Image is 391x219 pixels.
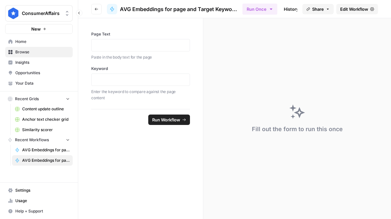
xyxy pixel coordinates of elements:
[12,125,73,135] a: Similarity scorer
[91,31,190,37] label: Page Text
[5,68,73,78] a: Opportunities
[22,147,70,153] span: AVG Embeddings for page and Target Keyword
[22,127,70,133] span: Similarity scorer
[242,4,277,15] button: Run Once
[336,4,378,14] a: Edit Workflow
[5,135,73,145] button: Recent Workflows
[120,5,237,13] span: AVG Embeddings for page and Target Keyword - Using Pasted page content
[107,4,237,14] a: AVG Embeddings for page and Target Keyword - Using Pasted page content
[31,26,41,32] span: New
[15,80,70,86] span: Your Data
[91,66,190,72] label: Keyword
[5,36,73,47] a: Home
[148,115,190,125] button: Run Workflow
[280,4,303,14] a: History
[22,116,70,122] span: Anchor text checker grid
[15,198,70,204] span: Usage
[15,137,49,143] span: Recent Workflows
[15,96,39,102] span: Recent Grids
[312,6,324,12] span: Share
[5,24,73,34] button: New
[12,104,73,114] a: Content update outline
[5,57,73,68] a: Insights
[12,155,73,166] a: AVG Embeddings for page and Target Keyword - Using Pasted page content
[22,10,61,17] span: ConsumerAffairs
[15,39,70,45] span: Home
[15,70,70,76] span: Opportunities
[340,6,368,12] span: Edit Workflow
[91,89,190,101] p: Enter the keyword to compare against the page content
[15,49,70,55] span: Browse
[152,116,180,123] span: Run Workflow
[22,157,70,163] span: AVG Embeddings for page and Target Keyword - Using Pasted page content
[302,4,334,14] button: Share
[252,125,343,134] div: Fill out the form to run this once
[5,47,73,57] a: Browse
[15,208,70,214] span: Help + Support
[5,196,73,206] a: Usage
[12,145,73,155] a: AVG Embeddings for page and Target Keyword
[15,60,70,65] span: Insights
[7,7,19,19] img: ConsumerAffairs Logo
[12,114,73,125] a: Anchor text checker grid
[5,5,73,21] button: Workspace: ConsumerAffairs
[22,106,70,112] span: Content update outline
[5,206,73,216] button: Help + Support
[91,54,190,61] p: Paste in the body text for the page
[5,78,73,89] a: Your Data
[5,94,73,104] button: Recent Grids
[15,187,70,193] span: Settings
[5,185,73,196] a: Settings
